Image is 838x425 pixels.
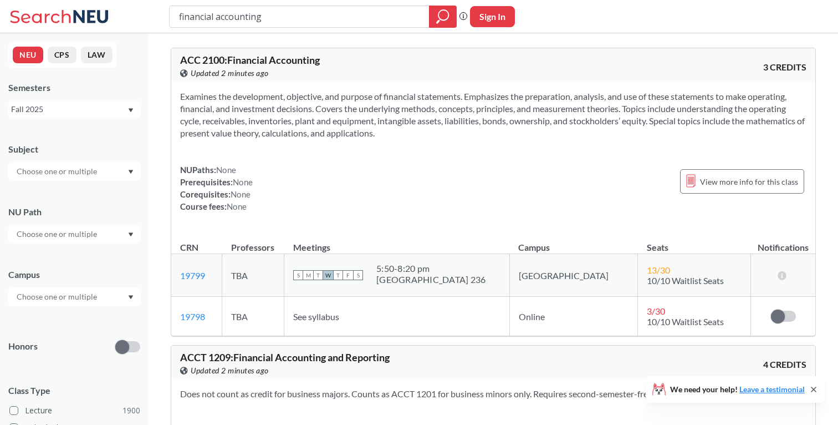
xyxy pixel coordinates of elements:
th: Notifications [751,230,815,254]
div: NU Path [8,206,140,218]
div: NUPaths: Prerequisites: Corequisites: Course fees: [180,164,253,213]
td: TBA [222,254,284,297]
span: M [303,270,313,280]
a: 19798 [180,311,205,322]
span: W [323,270,333,280]
div: Semesters [8,82,140,94]
p: Honors [8,340,38,353]
span: 1900 [122,404,140,417]
span: None [216,165,236,175]
span: 3 / 30 [647,306,665,316]
span: None [231,189,251,199]
button: CPS [48,47,76,63]
input: Class, professor, course number, "phrase" [178,7,421,26]
a: Leave a testimonial [739,384,805,394]
span: Updated 2 minutes ago [191,67,269,79]
div: Fall 2025 [11,103,127,115]
span: ACCT 1209 : Financial Accounting and Reporting [180,351,390,363]
svg: Dropdown arrow [128,108,134,113]
section: Does not count as credit for business majors. Counts as ACCT 1201 for business minors only. Requi... [180,388,806,400]
th: Professors [222,230,284,254]
span: 13 / 30 [647,265,670,275]
th: Campus [509,230,637,254]
span: S [353,270,363,280]
span: 4 CREDITS [763,358,806,371]
span: T [333,270,343,280]
span: See syllabus [293,311,339,322]
span: 10/10 Waitlist Seats [647,275,724,286]
span: S [293,270,303,280]
svg: Dropdown arrow [128,295,134,300]
span: 10/10 Waitlist Seats [647,316,724,327]
svg: magnifying glass [436,9,449,24]
td: [GEOGRAPHIC_DATA] [509,254,637,297]
div: Dropdown arrow [8,162,140,181]
label: Lecture [9,403,140,418]
button: LAW [81,47,113,63]
span: Updated 2 minutes ago [191,365,269,377]
div: [GEOGRAPHIC_DATA] 236 [376,274,486,285]
span: None [227,201,247,211]
span: 3 CREDITS [763,61,806,73]
td: Online [509,297,637,336]
button: Sign In [470,6,515,27]
span: We need your help! [670,386,805,393]
div: Campus [8,269,140,281]
div: Subject [8,143,140,155]
button: NEU [13,47,43,63]
th: Meetings [284,230,510,254]
span: View more info for this class [700,175,798,189]
div: CRN [180,241,198,254]
div: Fall 2025Dropdown arrow [8,100,140,118]
svg: Dropdown arrow [128,232,134,237]
input: Choose one or multiple [11,165,104,178]
span: F [343,270,353,280]
span: T [313,270,323,280]
td: TBA [222,297,284,336]
div: Dropdown arrow [8,225,140,244]
span: ACC 2100 : Financial Accounting [180,54,320,66]
div: 5:50 - 8:20 pm [376,263,486,274]
input: Choose one or multiple [11,227,104,241]
span: Class Type [8,384,140,397]
th: Seats [638,230,751,254]
section: Examines the development, objective, and purpose of financial statements. Emphasizes the preparat... [180,90,806,139]
input: Choose one or multiple [11,290,104,303]
svg: Dropdown arrow [128,170,134,174]
span: None [233,177,253,187]
a: 19799 [180,270,205,281]
div: Dropdown arrow [8,287,140,306]
div: magnifying glass [429,6,457,28]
